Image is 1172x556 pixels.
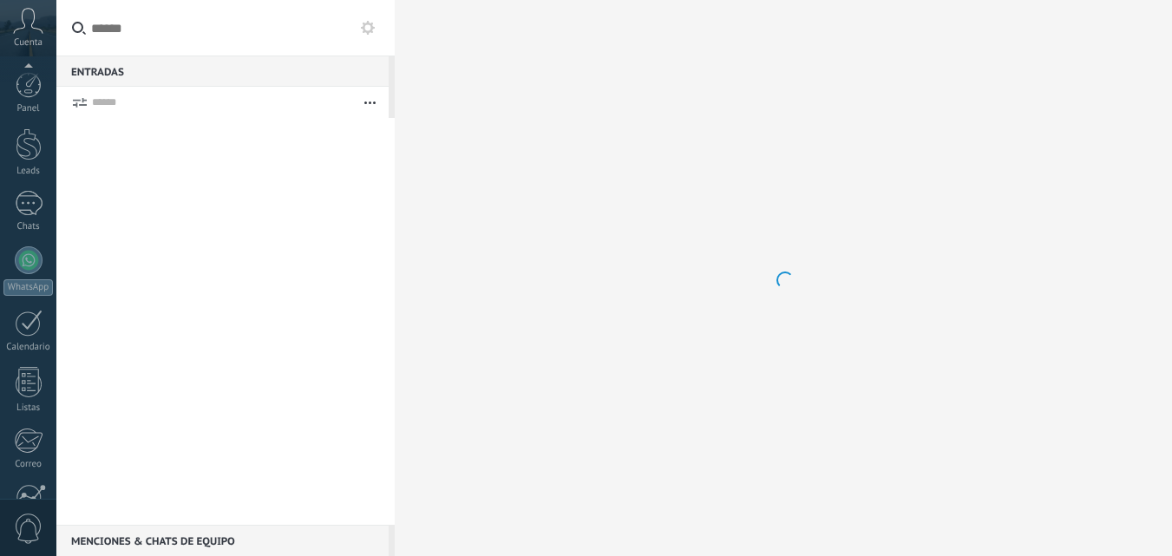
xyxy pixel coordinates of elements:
div: Panel [3,103,54,114]
span: Cuenta [14,37,43,49]
div: Leads [3,166,54,177]
div: Correo [3,459,54,470]
div: Calendario [3,342,54,353]
div: Listas [3,402,54,414]
div: Menciones & Chats de equipo [56,525,389,556]
button: Más [351,87,389,118]
div: Entradas [56,56,389,87]
div: WhatsApp [3,279,53,296]
div: Chats [3,221,54,232]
